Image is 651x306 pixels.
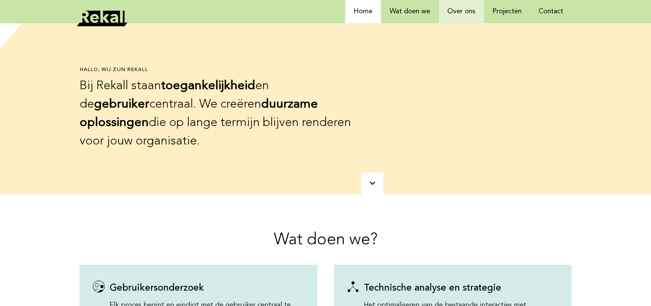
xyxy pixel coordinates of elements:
[91,278,307,295] h3: Gebruikersonderzoek
[362,172,383,194] a: scroll naar beneden
[161,80,255,92] b: toegankelijkheid
[80,98,318,129] b: duurzame oplossingen
[94,98,149,111] b: gebruiker
[345,278,561,295] h3: Technische analyse en strategie
[80,77,359,151] p: Bij Rekall staan en de centraal. We creëren die op lange termijn blijven renderen voor jouw organ...
[80,67,359,73] h1: Hallo, wij zijn rekall
[80,229,572,251] h2: Wat doen we?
